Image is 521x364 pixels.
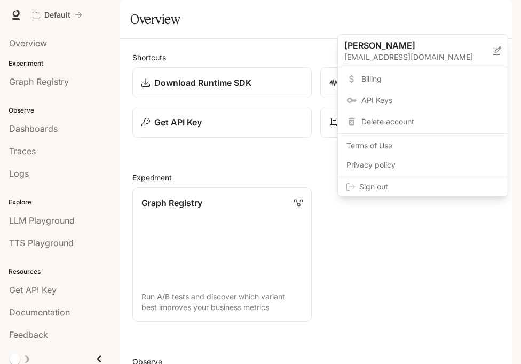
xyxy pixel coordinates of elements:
span: Terms of Use [346,140,499,151]
span: Billing [361,74,499,84]
span: Delete account [361,116,499,127]
div: [PERSON_NAME][EMAIL_ADDRESS][DOMAIN_NAME] [338,35,508,67]
span: Sign out [359,181,499,192]
div: Sign out [338,177,508,196]
a: Terms of Use [340,136,506,155]
a: API Keys [340,91,506,110]
p: [EMAIL_ADDRESS][DOMAIN_NAME] [344,52,493,62]
span: API Keys [361,95,499,106]
span: Privacy policy [346,160,499,170]
p: [PERSON_NAME] [344,39,476,52]
div: Delete account [340,112,506,131]
a: Privacy policy [340,155,506,175]
a: Billing [340,69,506,89]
